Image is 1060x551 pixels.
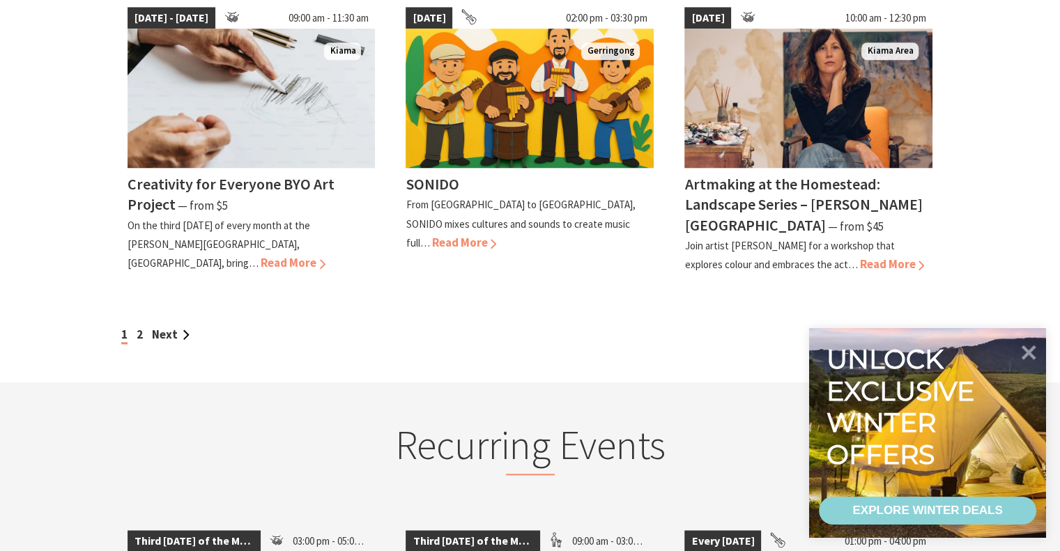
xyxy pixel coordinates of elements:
span: Read More [431,235,496,250]
span: [DATE] - [DATE] [128,7,215,29]
span: Read More [261,255,325,270]
p: From [GEOGRAPHIC_DATA] to [GEOGRAPHIC_DATA], SONIDO mixes cultures and sounds to create music full… [406,198,635,249]
p: On the third [DATE] of every month at the [PERSON_NAME][GEOGRAPHIC_DATA], [GEOGRAPHIC_DATA], bring… [128,219,310,270]
span: Read More [859,256,924,272]
a: 2 [137,327,143,342]
h4: Artmaking at the Homestead: Landscape Series – [PERSON_NAME][GEOGRAPHIC_DATA] [684,174,922,234]
div: Unlock exclusive winter offers [827,343,981,470]
span: ⁠— from $45 [827,219,883,234]
a: [DATE] 10:00 am - 12:30 pm Amber sits in her studio with several paintings behind her Kiama Area ... [684,7,932,274]
span: 10:00 am - 12:30 pm [838,7,932,29]
h4: SONIDO [406,174,459,194]
a: Next [152,327,190,342]
a: [DATE] 02:00 pm - 03:30 pm Illustration of 4 men playing instruments Gerringong SONIDO From [GEOG... [406,7,654,274]
img: Amber sits in her studio with several paintings behind her [684,29,932,168]
span: 09:00 am - 11:30 am [281,7,375,29]
span: Kiama Area [861,42,919,60]
span: [DATE] [406,7,452,29]
span: Gerringong [581,42,640,60]
span: 1 [121,327,128,344]
a: [DATE] - [DATE] 09:00 am - 11:30 am Pencil Drawing Kiama Creativity for Everyone BYO Art Project ... [128,7,376,274]
h2: Recurring Events [257,421,804,475]
span: 02:00 pm - 03:30 pm [558,7,654,29]
img: Pencil Drawing [128,29,376,168]
p: Join artist [PERSON_NAME] for a workshop that explores colour and embraces the act… [684,239,894,271]
span: [DATE] [684,7,731,29]
span: Kiama [324,42,361,60]
div: EXPLORE WINTER DEALS [852,497,1002,525]
h4: Creativity for Everyone BYO Art Project [128,174,335,214]
span: ⁠— from $5 [178,198,228,213]
img: Illustration of 4 men playing instruments [406,29,654,168]
a: EXPLORE WINTER DEALS [819,497,1036,525]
